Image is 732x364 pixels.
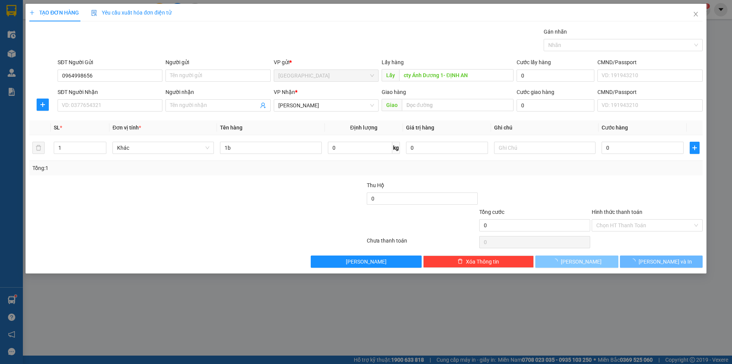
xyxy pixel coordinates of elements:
[423,256,534,268] button: deleteXóa Thông tin
[685,4,706,25] button: Close
[517,89,554,95] label: Cước giao hàng
[552,259,561,264] span: loading
[639,257,692,266] span: [PERSON_NAME] và In
[367,182,384,188] span: Thu Hộ
[592,209,642,215] label: Hình thức thanh toán
[165,88,270,96] div: Người nhận
[6,6,18,15] span: Gửi:
[535,256,618,268] button: [PERSON_NAME]
[690,142,700,154] button: plus
[402,99,514,111] input: Dọc đường
[37,102,48,108] span: plus
[690,145,699,151] span: plus
[517,59,551,65] label: Cước lấy hàng
[29,10,35,15] span: plus
[346,257,387,266] span: [PERSON_NAME]
[382,89,406,95] span: Giao hàng
[466,257,499,266] span: Xóa Thông tin
[117,142,209,154] span: Khác
[278,70,374,81] span: Đà Lạt
[597,88,702,96] div: CMND/Passport
[54,125,60,131] span: SL
[58,88,162,96] div: SĐT Người Nhận
[406,142,488,154] input: 0
[602,125,628,131] span: Cước hàng
[517,99,594,112] input: Cước giao hàng
[89,48,100,56] span: DĐ:
[406,125,434,131] span: Giá trị hàng
[561,257,602,266] span: [PERSON_NAME]
[620,256,703,268] button: [PERSON_NAME] và In
[597,58,702,66] div: CMND/Passport
[89,33,151,44] div: 0338736745
[112,125,141,131] span: Đơn vị tính
[278,100,374,111] span: Phan Thiết
[382,69,399,81] span: Lấy
[382,59,404,65] span: Lấy hàng
[32,142,45,154] button: delete
[220,142,321,154] input: VD: Bàn, Ghế
[366,236,478,250] div: Chưa thanh toán
[100,44,146,57] span: 19A HTK
[457,259,463,265] span: delete
[491,120,599,135] th: Ghi chú
[89,6,108,15] span: Nhận:
[544,29,567,35] label: Gán nhãn
[91,10,172,16] span: Yêu cầu xuất hóa đơn điện tử
[479,209,504,215] span: Tổng cước
[693,11,699,17] span: close
[58,58,162,66] div: SĐT Người Gửi
[165,58,270,66] div: Người gửi
[274,89,295,95] span: VP Nhận
[392,142,400,154] span: kg
[494,142,596,154] input: Ghi Chú
[399,69,514,81] input: Dọc đường
[32,164,283,172] div: Tổng: 1
[37,99,49,111] button: plus
[6,6,84,24] div: [GEOGRAPHIC_DATA]
[517,70,594,82] input: Cước lấy hàng
[89,24,151,33] div: [PERSON_NAME]
[260,102,266,108] span: user-add
[274,58,379,66] div: VP gửi
[350,125,377,131] span: Định lượng
[29,10,79,16] span: TẠO ĐƠN HÀNG
[630,259,639,264] span: loading
[311,256,422,268] button: [PERSON_NAME]
[220,125,242,131] span: Tên hàng
[382,99,402,111] span: Giao
[91,10,97,16] img: icon
[89,6,151,24] div: [PERSON_NAME]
